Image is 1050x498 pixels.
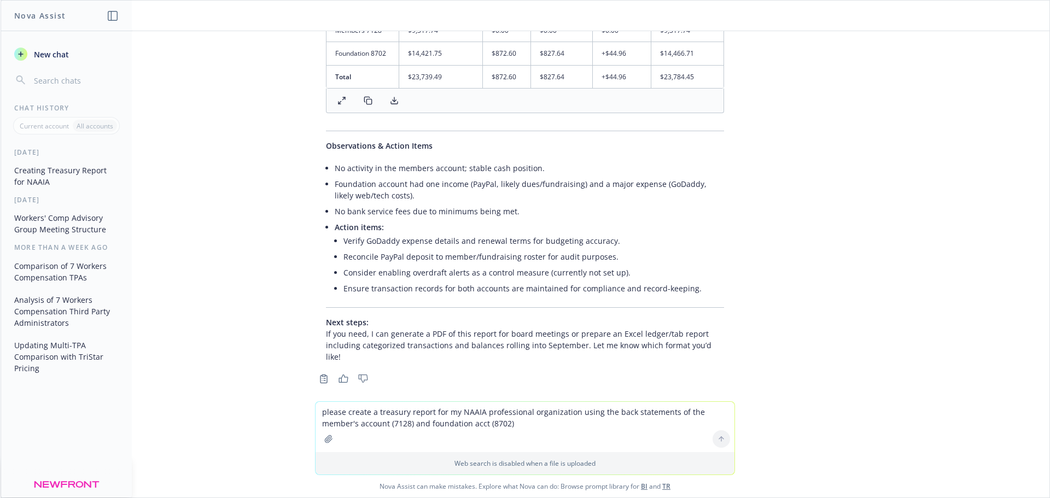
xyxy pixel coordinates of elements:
p: Web search is disabled when a file is uploaded [322,459,728,468]
li: No activity in the members account; stable cash position. [335,160,724,176]
div: Chat History [1,103,132,113]
span: Next steps: [326,317,369,327]
td: +$44.96 [593,65,651,88]
td: $827.64 [531,42,593,65]
button: Updating Multi-TPA Comparison with TriStar Pricing [10,336,123,377]
td: $23,739.49 [399,65,483,88]
li: No bank service fees due to minimums being met. [335,203,724,219]
p: If you need, I can generate a PDF of this report for board meetings or prepare an Excel ledger/ta... [326,317,724,362]
td: Foundation 8702 [326,42,399,65]
td: $14,421.75 [399,42,483,65]
li: Reconcile PayPal deposit to member/fundraising roster for audit purposes. [343,249,724,265]
li: Ensure transaction records for both accounts are maintained for compliance and record-keeping. [343,280,724,296]
input: Search chats [32,73,119,88]
span: New chat [32,49,69,60]
button: Thumbs down [354,371,372,386]
span: Total [335,72,351,81]
h1: Nova Assist [14,10,66,21]
div: More than a week ago [1,243,132,252]
button: Creating Treasury Report for NAAIA [10,161,123,191]
td: $23,784.45 [651,65,724,88]
span: Nova Assist can make mistakes. Explore what Nova can do: Browse prompt library for and [5,475,1045,497]
li: Verify GoDaddy expense details and renewal terms for budgeting accuracy. [343,233,724,249]
a: BI [641,482,647,491]
div: [DATE] [1,148,132,157]
li: Foundation account had one income (PayPal, likely dues/fundraising) and a major expense (GoDaddy,... [335,176,724,203]
a: TR [662,482,670,491]
button: Workers' Comp Advisory Group Meeting Structure [10,209,123,238]
button: Comparison of 7 Workers Compensation TPAs [10,257,123,286]
button: Analysis of 7 Workers Compensation Third Party Administrators [10,291,123,332]
td: +$44.96 [593,42,651,65]
td: $14,466.71 [651,42,724,65]
p: Current account [20,121,69,131]
button: New chat [10,44,123,64]
span: Observations & Action Items [326,140,433,151]
div: [DATE] [1,195,132,204]
svg: Copy to clipboard [319,374,329,384]
td: $872.60 [483,42,531,65]
td: $827.64 [531,65,593,88]
span: Action items: [335,222,384,232]
p: All accounts [77,121,113,131]
td: $872.60 [483,65,531,88]
li: Consider enabling overdraft alerts as a control measure (currently not set up). [343,265,724,280]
